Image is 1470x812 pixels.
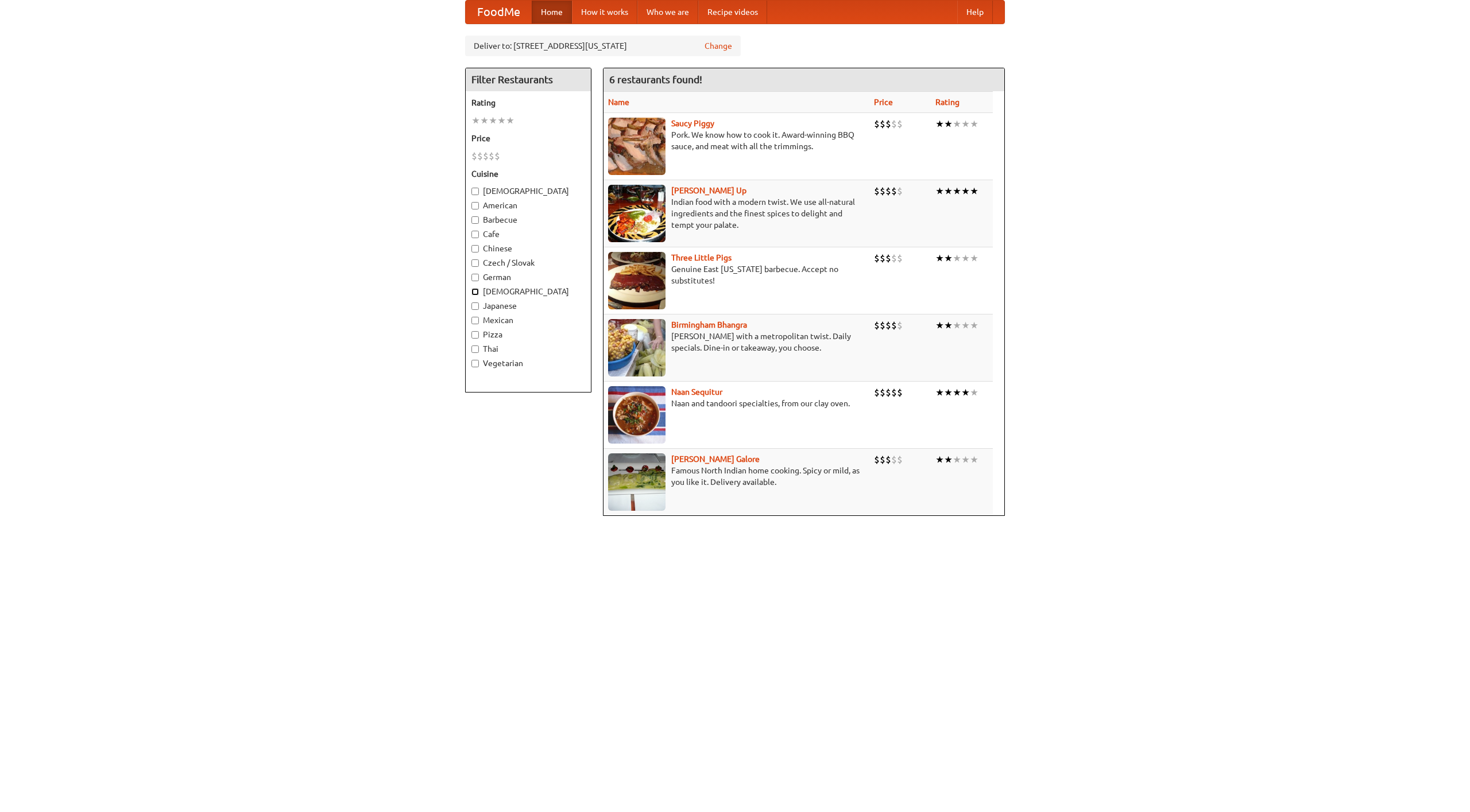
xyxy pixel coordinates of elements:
[471,329,585,340] label: Pizza
[970,453,978,466] li: ★
[880,386,885,399] li: $
[935,98,960,107] a: Rating
[970,386,978,399] li: ★
[897,185,903,197] li: $
[608,319,666,376] img: bhangra.jpg
[609,74,702,85] ng-pluralize: 6 restaurants found!
[471,168,585,180] h5: Cuisine
[608,453,666,511] img: currygalore.jpg
[953,386,961,399] li: ★
[880,453,885,466] li: $
[489,150,494,162] li: $
[471,200,585,211] label: American
[471,150,477,162] li: $
[874,98,893,107] a: Price
[897,319,903,332] li: $
[891,319,897,332] li: $
[608,252,666,309] img: littlepigs.jpg
[891,386,897,399] li: $
[885,386,891,399] li: $
[494,150,500,162] li: $
[471,331,479,339] input: Pizza
[874,252,880,265] li: $
[944,185,953,197] li: ★
[471,288,479,296] input: [DEMOGRAPHIC_DATA]
[471,202,479,209] input: American
[471,243,585,254] label: Chinese
[891,453,897,466] li: $
[944,453,953,466] li: ★
[671,253,732,262] a: Three Little Pigs
[471,271,585,283] label: German
[489,114,497,127] li: ★
[953,453,961,466] li: ★
[608,185,666,242] img: curryup.jpg
[874,386,880,399] li: $
[471,257,585,269] label: Czech / Slovak
[891,252,897,265] li: $
[471,231,479,238] input: Cafe
[897,252,903,265] li: $
[970,319,978,332] li: ★
[671,320,747,329] a: Birmingham Bhangra
[885,319,891,332] li: $
[671,186,746,195] a: [PERSON_NAME] Up
[970,118,978,130] li: ★
[698,1,767,24] a: Recipe videos
[608,465,865,488] p: Famous North Indian home cooking. Spicy or mild, as you like it. Delivery available.
[961,386,970,399] li: ★
[957,1,993,24] a: Help
[471,286,585,297] label: [DEMOGRAPHIC_DATA]
[608,398,865,409] p: Naan and tandoori specialties, from our clay oven.
[471,228,585,240] label: Cafe
[671,454,760,464] b: [PERSON_NAME] Galore
[961,252,970,265] li: ★
[935,185,944,197] li: ★
[891,118,897,130] li: $
[532,1,572,24] a: Home
[471,358,585,369] label: Vegetarian
[935,319,944,332] li: ★
[961,118,970,130] li: ★
[471,188,479,195] input: [DEMOGRAPHIC_DATA]
[671,119,714,128] b: Saucy Piggy
[880,118,885,130] li: $
[874,185,880,197] li: $
[671,387,722,397] a: Naan Sequitur
[953,185,961,197] li: ★
[874,453,880,466] li: $
[608,118,666,175] img: saucy.jpg
[961,319,970,332] li: ★
[944,319,953,332] li: ★
[483,150,489,162] li: $
[897,386,903,399] li: $
[637,1,698,24] a: Who we are
[944,252,953,265] li: ★
[608,129,865,152] p: Pork. We know how to cook it. Award-winning BBQ sauce, and meat with all the trimmings.
[471,314,585,326] label: Mexican
[608,386,666,444] img: naansequitur.jpg
[885,453,891,466] li: $
[471,214,585,226] label: Barbecue
[897,118,903,130] li: $
[885,118,891,130] li: $
[705,40,732,52] a: Change
[506,114,514,127] li: ★
[885,252,891,265] li: $
[953,319,961,332] li: ★
[572,1,637,24] a: How it works
[970,185,978,197] li: ★
[471,345,479,353] input: Thai
[608,196,865,231] p: Indian food with a modern twist. We use all-natural ingredients and the finest spices to delight ...
[953,252,961,265] li: ★
[471,97,585,108] h5: Rating
[608,263,865,286] p: Genuine East [US_STATE] barbecue. Accept no substitutes!
[471,185,585,197] label: [DEMOGRAPHIC_DATA]
[608,331,865,353] p: [PERSON_NAME] with a metropolitan twist. Daily specials. Dine-in or takeaway, you choose.
[874,118,880,130] li: $
[466,1,532,24] a: FoodMe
